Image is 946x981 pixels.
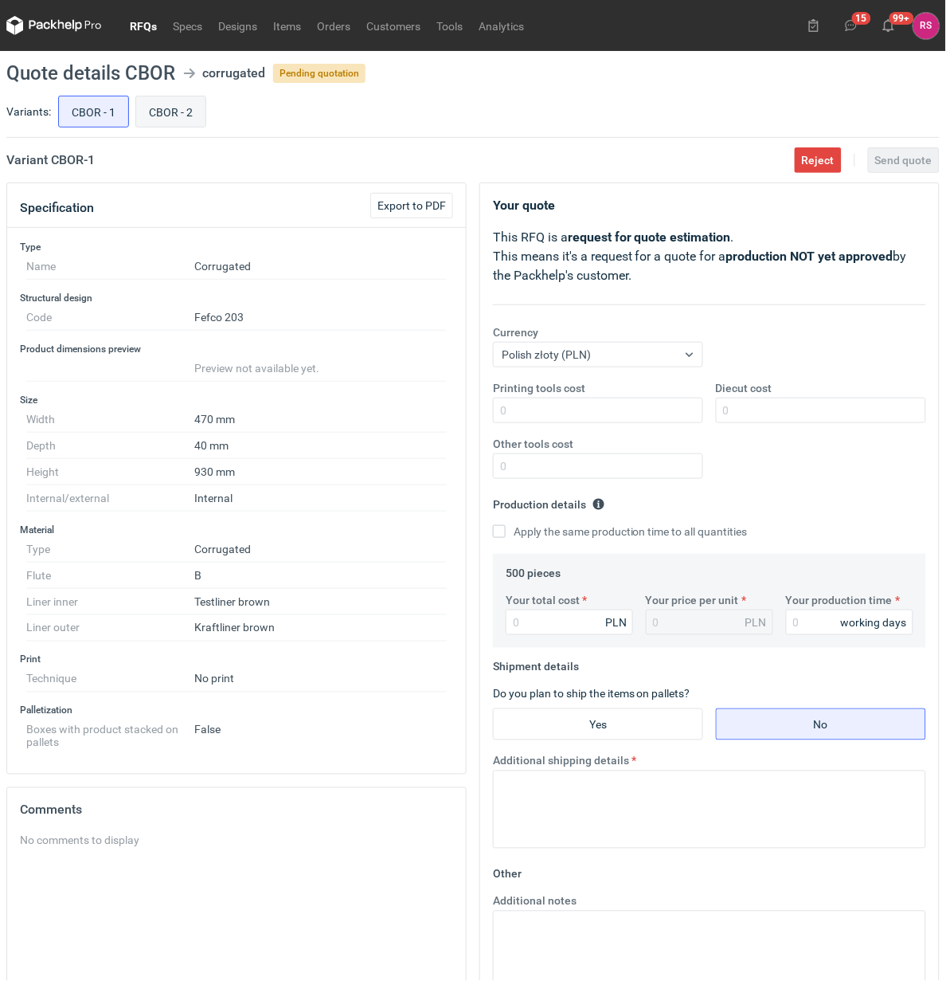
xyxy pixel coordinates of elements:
dd: B [194,563,447,589]
dt: Name [26,253,194,280]
div: Rafał Stani [913,13,940,39]
a: Designs [210,16,265,35]
label: Diecut cost [716,380,772,396]
dt: Liner inner [26,589,194,615]
div: working days [841,614,907,630]
dt: Boxes with product stacked on pallets [26,717,194,749]
dt: Code [26,304,194,331]
dt: Technique [26,666,194,693]
input: 0 [506,610,633,635]
dd: Testliner brown [194,589,447,615]
button: Export to PDF [370,193,453,218]
a: Tools [428,16,471,35]
label: CBOR - 2 [135,96,206,128]
legend: Other [493,861,522,881]
strong: Your quote [493,198,555,213]
dd: Corrugated [194,253,447,280]
label: Additional notes [493,893,577,909]
label: Variants: [6,104,51,120]
label: Currency [493,324,538,340]
div: No comments to display [20,833,453,849]
button: Specification [20,189,94,227]
dt: Liner outer [26,615,194,642]
h3: Print [20,653,453,666]
input: 0 [716,398,926,423]
label: Printing tools cost [493,380,585,396]
dd: No print [194,666,447,693]
dt: Type [26,536,194,563]
span: Polish złoty (PLN) [502,348,591,361]
span: Preview not available yet. [194,362,319,375]
a: Orders [309,16,358,35]
div: corrugated [202,64,265,83]
span: Send quote [875,155,932,166]
dt: Depth [26,433,194,459]
button: 15 [838,13,864,38]
dd: 470 mm [194,406,447,433]
a: Items [265,16,309,35]
dd: Fefco 203 [194,304,447,331]
h3: Structural design [20,292,453,304]
strong: production NOT yet approved [726,249,893,264]
label: Other tools cost [493,436,573,452]
dd: Kraftliner brown [194,615,447,642]
legend: 500 pieces [506,560,561,579]
span: Reject [802,155,835,166]
h3: Material [20,524,453,536]
a: RFQs [122,16,165,35]
strong: request for quote estimation [568,230,731,245]
button: Reject [795,147,842,173]
p: This RFQ is a . This means it's a request for a quote for a by the Packhelp's customer. [493,228,926,285]
button: Send quote [868,147,940,173]
span: Pending quotation [273,64,365,83]
label: CBOR - 1 [58,96,129,128]
dd: 930 mm [194,459,447,485]
svg: Packhelp Pro [6,16,102,35]
dd: Internal [194,485,447,512]
label: Your production time [786,592,893,608]
h2: Comments [20,801,453,820]
button: 99+ [876,13,901,38]
h2: Variant CBOR - 1 [6,151,95,170]
h3: Product dimensions preview [20,343,453,355]
h3: Palletization [20,704,453,717]
label: Additional shipping details [493,753,629,769]
legend: Shipment details [493,654,579,673]
input: 0 [493,398,703,423]
div: PLN [745,614,767,630]
dd: 40 mm [194,433,447,459]
a: Specs [165,16,210,35]
div: PLN [605,614,627,630]
h1: Quote details CBOR [6,64,175,83]
h3: Size [20,394,453,406]
dt: Height [26,459,194,485]
dt: Flute [26,563,194,589]
dt: Width [26,406,194,433]
dd: Corrugated [194,536,447,563]
span: Export to PDF [377,200,446,211]
label: No [716,708,926,740]
input: 0 [786,610,913,635]
label: Yes [493,708,703,740]
dd: False [194,717,447,749]
a: Analytics [471,16,532,35]
dt: Internal/external [26,485,194,512]
input: 0 [493,453,703,479]
a: Customers [358,16,428,35]
label: Apply the same production time to all quantities [493,524,748,540]
label: Do you plan to ship the items on pallets? [493,688,690,700]
h3: Type [20,241,453,253]
label: Your total cost [506,592,580,608]
legend: Production details [493,492,605,511]
button: RS [913,13,940,39]
label: Your price per unit [646,592,739,608]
